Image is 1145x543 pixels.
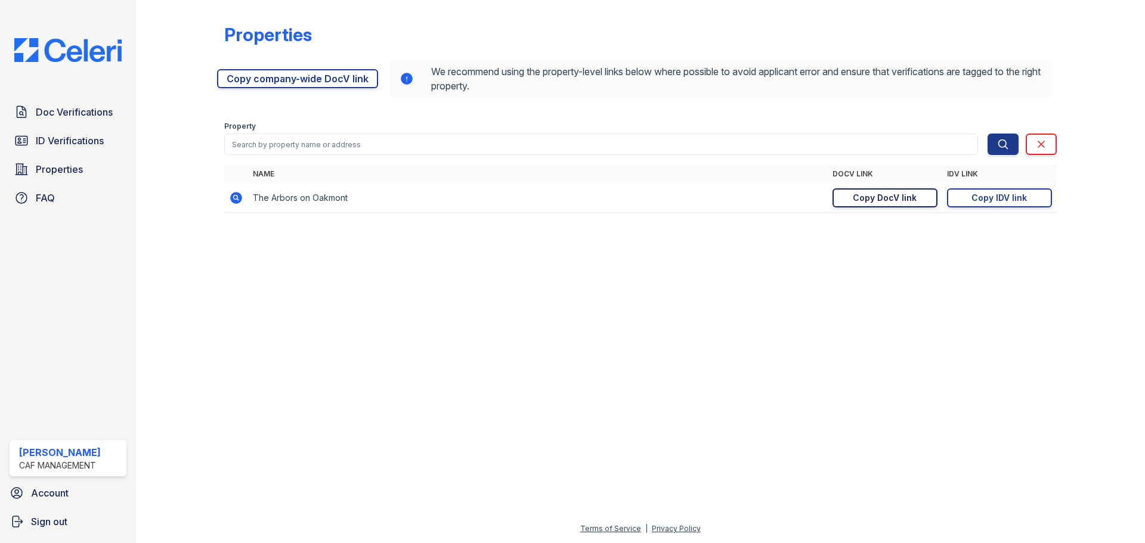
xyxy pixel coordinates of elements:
a: Account [5,481,131,505]
th: IDV Link [942,165,1057,184]
span: FAQ [36,191,55,205]
span: Properties [36,162,83,176]
a: FAQ [10,186,126,210]
img: CE_Logo_Blue-a8612792a0a2168367f1c8372b55b34899dd931a85d93a1a3d3e32e68fde9ad4.png [5,38,131,62]
div: | [645,524,648,533]
div: Properties [224,24,312,45]
a: ID Verifications [10,129,126,153]
div: CAF Management [19,460,101,471]
div: Copy IDV link [971,192,1027,204]
input: Search by property name or address [224,134,978,155]
label: Property [224,122,256,131]
a: Properties [10,157,126,181]
th: Name [248,165,828,184]
div: Copy DocV link [853,192,917,204]
td: The Arbors on Oakmont [248,184,828,213]
a: Privacy Policy [652,524,701,533]
a: Doc Verifications [10,100,126,124]
a: Copy company-wide DocV link [217,69,378,88]
a: Terms of Service [580,524,641,533]
span: Doc Verifications [36,105,113,119]
th: DocV Link [828,165,942,184]
span: Sign out [31,514,67,529]
div: [PERSON_NAME] [19,445,101,460]
span: ID Verifications [36,134,104,148]
a: Copy IDV link [947,188,1052,207]
span: Account [31,486,69,500]
a: Sign out [5,510,131,533]
div: We recommend using the property-level links below where possible to avoid applicant error and ens... [390,60,1052,98]
a: Copy DocV link [833,188,937,207]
